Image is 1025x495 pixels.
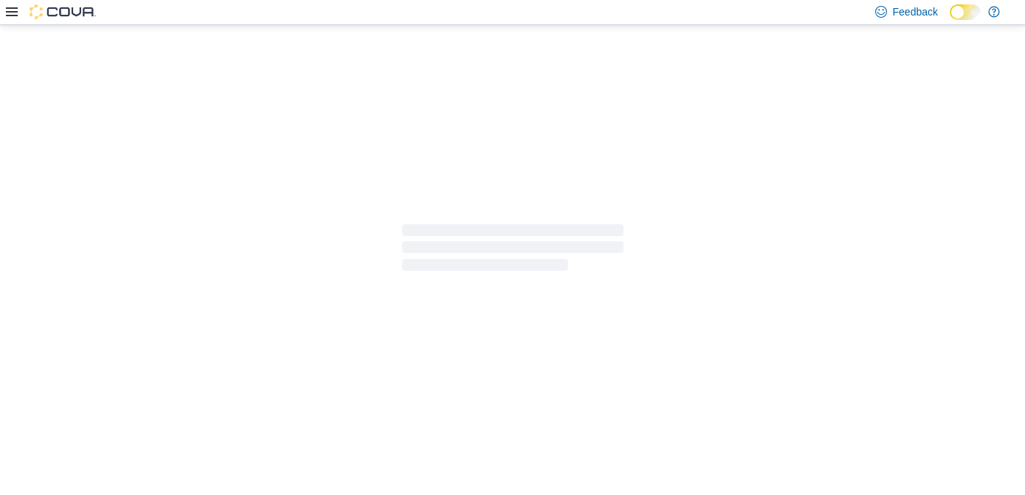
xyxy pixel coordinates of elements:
img: Cova [30,4,96,19]
span: Feedback [893,4,938,19]
input: Dark Mode [950,4,981,20]
span: Loading [402,227,624,274]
